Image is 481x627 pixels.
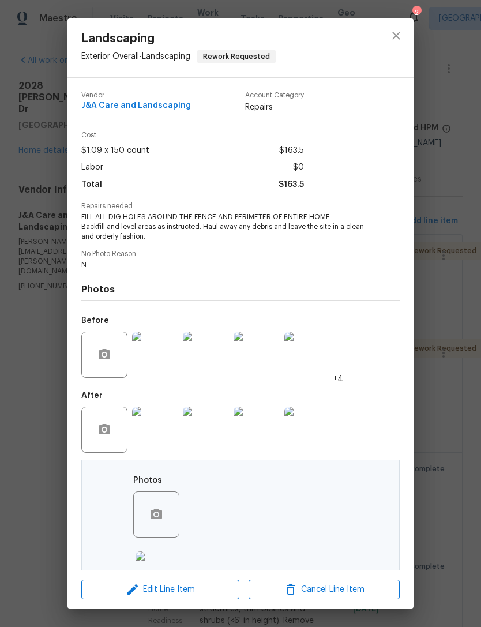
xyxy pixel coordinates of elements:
span: Labor [81,159,103,176]
h5: Photos [133,476,162,485]
span: +4 [333,373,343,385]
span: $163.5 [279,177,304,193]
span: Total [81,177,102,193]
span: Rework Requested [198,51,275,62]
h5: Before [81,317,109,325]
span: $163.5 [279,142,304,159]
button: close [382,22,410,50]
h5: After [81,392,103,400]
span: Landscaping [81,32,276,45]
span: $0 [293,159,304,176]
div: 2 [412,7,420,18]
span: FILL ALL DIG HOLES AROUND THE FENCE AND PERIMETER OF ENTIRE HOME—— Backfill and level areas as in... [81,212,368,241]
span: Repairs [245,102,304,113]
span: Repairs needed [81,202,400,210]
span: Account Category [245,92,304,99]
span: Vendor [81,92,191,99]
span: J&A Care and Landscaping [81,102,191,110]
span: N [81,260,368,270]
span: Cancel Line Item [252,583,396,597]
span: Exterior Overall - Landscaping [81,52,190,61]
span: Edit Line Item [85,583,236,597]
h4: Photos [81,284,400,295]
span: $1.09 x 150 count [81,142,149,159]
span: No Photo Reason [81,250,400,258]
button: Cancel Line Item [249,580,400,600]
button: Edit Line Item [81,580,239,600]
span: Cost [81,132,304,139]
